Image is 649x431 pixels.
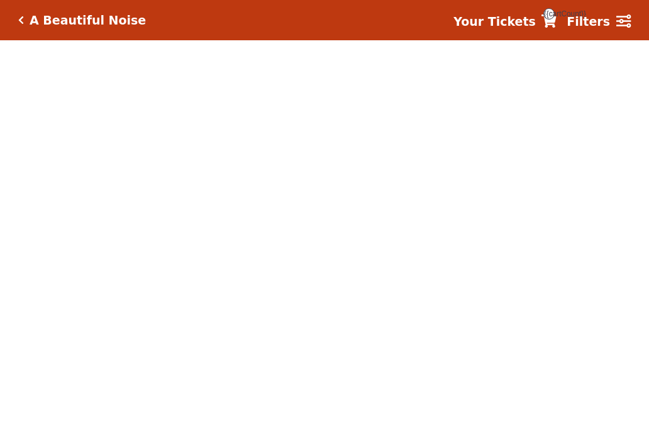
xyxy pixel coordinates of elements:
[543,8,555,20] span: {{cartCount}}
[453,14,536,28] strong: Your Tickets
[18,16,24,25] a: Click here to go back to filters
[567,14,610,28] strong: Filters
[453,13,557,31] a: Your Tickets {{cartCount}}
[567,13,631,31] a: Filters
[30,13,146,28] h5: A Beautiful Noise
